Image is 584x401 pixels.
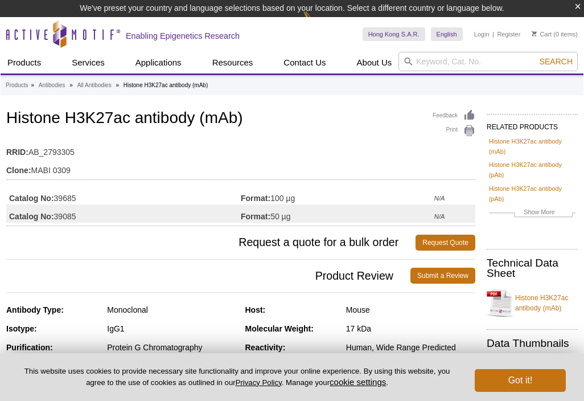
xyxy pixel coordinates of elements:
[433,109,475,122] a: Feedback
[346,305,475,315] div: Mouse
[9,211,54,222] strong: Catalog No:
[536,56,576,67] button: Search
[241,186,434,204] td: 100 µg
[126,31,240,41] h2: Enabling Epigenetics Research
[6,147,28,157] strong: RRID:
[6,324,37,333] strong: Isotype:
[6,268,410,284] span: Product Review
[18,366,456,388] p: This website uses cookies to provide necessary site functionality and improve your online experie...
[489,183,575,204] a: Histone H3K27ac antibody (pAb)
[398,52,578,71] input: Keyword, Cat. No.
[107,305,236,315] div: Monoclonal
[363,27,425,41] a: Hong Kong S.A.R.
[245,324,314,333] strong: Molecular Weight:
[532,31,537,36] img: Your Cart
[9,193,54,203] strong: Catalog No:
[6,305,64,314] strong: Antibody Type:
[410,268,475,284] a: Submit a Review
[245,343,286,352] strong: Reactivity:
[241,211,270,222] strong: Format:
[433,125,475,137] a: Print
[107,324,236,334] div: IgG1
[205,52,260,73] a: Resources
[330,377,386,387] button: cookie settings
[6,109,475,129] h1: Histone H3K27ac antibody (mAb)
[487,338,578,349] h2: Data Thumbnails
[6,165,31,175] strong: Clone:
[65,52,112,73] a: Services
[532,30,552,38] a: Cart
[474,30,490,38] a: Login
[489,136,575,157] a: Histone H3K27ac antibody (mAb)
[241,193,270,203] strong: Format:
[124,82,208,88] li: Histone H3K27ac antibody (mAb)
[6,186,241,204] td: 39685
[475,369,566,392] button: Got it!
[540,57,573,66] span: Search
[6,140,475,158] td: AB_2793305
[303,9,333,35] img: Change Here
[487,114,578,134] h2: RELATED PRODUCTS
[69,82,73,88] li: »
[487,286,578,320] a: Histone H3K27ac antibody (mAb)
[492,27,494,41] li: |
[416,235,475,251] a: Request Quote
[6,343,53,352] strong: Purification:
[6,80,28,91] a: Products
[346,324,475,334] div: 17 kDa
[6,158,475,177] td: MABI 0309
[236,378,282,387] a: Privacy Policy
[129,52,188,73] a: Applications
[241,204,434,223] td: 50 µg
[1,52,48,73] a: Products
[116,82,119,88] li: »
[532,27,578,41] li: (0 items)
[489,159,575,180] a: Histone H3K27ac antibody (pAb)
[350,52,399,73] a: About Us
[497,30,520,38] a: Register
[39,80,65,91] a: Antibodies
[6,204,241,223] td: 39085
[434,204,475,223] td: N/A
[346,342,475,353] div: Human, Wide Range Predicted
[6,235,416,251] span: Request a quote for a bulk order
[431,27,463,41] a: English
[434,186,475,204] td: N/A
[489,207,575,220] a: Show More
[77,80,112,91] a: All Antibodies
[107,342,236,353] div: Protein G Chromatography
[245,305,266,314] strong: Host:
[487,258,578,279] h2: Technical Data Sheet
[277,52,332,73] a: Contact Us
[31,82,34,88] li: »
